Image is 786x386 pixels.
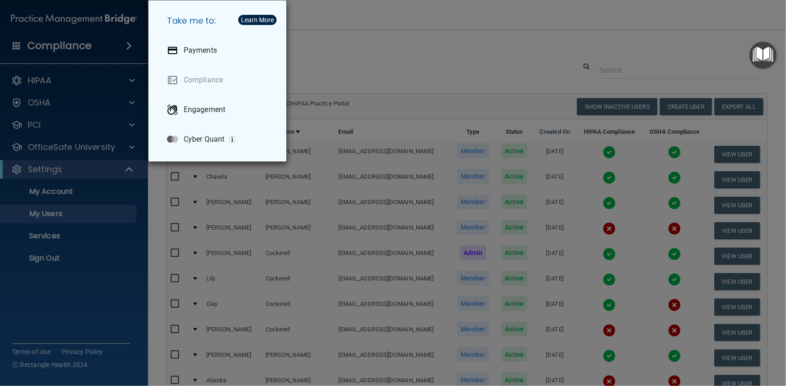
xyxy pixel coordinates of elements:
a: Engagement [160,97,279,123]
button: Learn More [238,15,277,25]
p: Engagement [184,105,225,114]
p: Cyber Quant [184,135,224,144]
div: Learn More [241,17,274,23]
button: Open Resource Center [749,42,777,69]
h5: Take me to: [160,8,279,34]
p: Payments [184,46,217,55]
a: Compliance [160,67,279,93]
a: Cyber Quant [160,126,279,152]
a: Payments [160,37,279,63]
